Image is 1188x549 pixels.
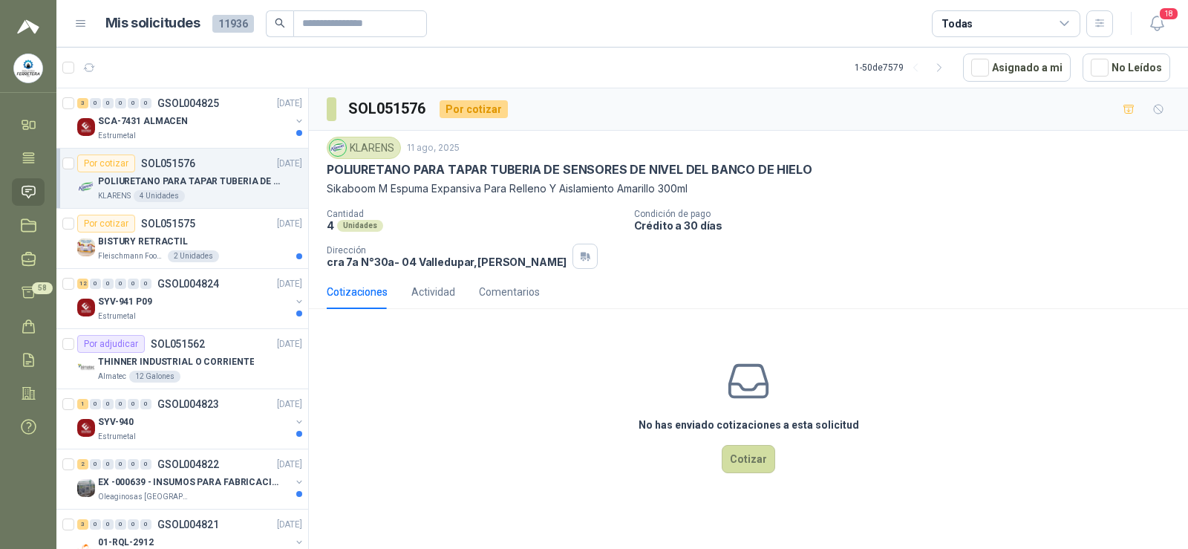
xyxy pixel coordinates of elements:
[90,459,101,470] div: 0
[327,219,334,232] p: 4
[407,141,460,155] p: 11 ago, 2025
[277,518,302,532] p: [DATE]
[277,337,302,351] p: [DATE]
[639,417,859,433] h3: No has enviado cotizaciones a esta solicitud
[98,355,254,369] p: THINNER INDUSTRIAL O CORRIENTE
[102,279,114,289] div: 0
[98,190,131,202] p: KLARENS
[77,459,88,470] div: 2
[411,284,455,300] div: Actividad
[140,519,151,530] div: 0
[1158,7,1179,21] span: 18
[327,256,567,268] p: cra 7a N°30a- 04 Valledupar , [PERSON_NAME]
[77,215,135,233] div: Por cotizar
[128,459,139,470] div: 0
[941,16,973,32] div: Todas
[275,18,285,28] span: search
[157,399,219,409] p: GSOL004823
[56,149,308,209] a: Por cotizarSOL051576[DATE] Company LogoPOLIURETANO PARA TAPAR TUBERIA DE SENSORES DE NIVEL DEL BA...
[157,459,219,470] p: GSOL004822
[722,445,775,473] button: Cotizar
[140,279,151,289] div: 0
[17,18,39,36] img: Logo peakr
[855,56,951,79] div: 1 - 50 de 7579
[115,519,126,530] div: 0
[105,13,200,34] h1: Mis solicitudes
[98,250,165,262] p: Fleischmann Foods S.A.
[128,519,139,530] div: 0
[98,371,126,383] p: Almatec
[90,519,101,530] div: 0
[115,279,126,289] div: 0
[102,399,114,409] div: 0
[330,140,346,156] img: Company Logo
[77,419,95,437] img: Company Logo
[77,238,95,256] img: Company Logo
[277,277,302,291] p: [DATE]
[157,519,219,530] p: GSOL004821
[140,98,151,108] div: 0
[77,118,95,136] img: Company Logo
[77,279,88,289] div: 12
[90,279,101,289] div: 0
[327,245,567,256] p: Dirección
[98,491,192,503] p: Oleaginosas [GEOGRAPHIC_DATA][PERSON_NAME]
[327,181,1170,197] p: Sikaboom M Espuma Expansiva Para Relleno Y Aislamiento Amarillo 300ml
[56,329,308,389] a: Por adjudicarSOL051562[DATE] Company LogoTHINNER INDUSTRIAL O CORRIENTEAlmatec12 Galones
[1143,10,1170,37] button: 18
[115,98,126,108] div: 0
[98,235,188,249] p: BISTURY RETRACTIL
[479,284,540,300] div: Comentarios
[634,209,1182,219] p: Condición de pago
[115,459,126,470] div: 0
[128,98,139,108] div: 0
[77,335,145,353] div: Por adjudicar
[12,279,45,306] a: 58
[440,100,508,118] div: Por cotizar
[98,130,136,142] p: Estrumetal
[77,98,88,108] div: 3
[348,97,428,120] h3: SOL051576
[157,279,219,289] p: GSOL004824
[77,178,95,196] img: Company Logo
[141,158,195,169] p: SOL051576
[77,455,305,503] a: 2 0 0 0 0 0 GSOL004822[DATE] Company LogoEX -000639 - INSUMOS PARA FABRICACION DE MALLA TAMOleagi...
[963,53,1071,82] button: Asignado a mi
[327,209,622,219] p: Cantidad
[77,479,95,497] img: Company Logo
[337,220,383,232] div: Unidades
[1083,53,1170,82] button: No Leídos
[98,175,283,189] p: POLIURETANO PARA TAPAR TUBERIA DE SENSORES DE NIVEL DEL BANCO DE HIELO
[77,519,88,530] div: 3
[98,431,136,443] p: Estrumetal
[327,162,812,178] p: POLIURETANO PARA TAPAR TUBERIA DE SENSORES DE NIVEL DEL BANCO DE HIELO
[77,399,88,409] div: 1
[77,359,95,377] img: Company Logo
[277,458,302,472] p: [DATE]
[98,311,136,322] p: Estrumetal
[98,114,188,129] p: SCA-7431 ALMACEN
[168,250,219,262] div: 2 Unidades
[98,475,283,490] p: EX -000639 - INSUMOS PARA FABRICACION DE MALLA TAM
[102,98,114,108] div: 0
[90,399,101,409] div: 0
[77,155,135,172] div: Por cotizar
[77,299,95,316] img: Company Logo
[77,94,305,142] a: 3 0 0 0 0 0 GSOL004825[DATE] Company LogoSCA-7431 ALMACENEstrumetal
[140,459,151,470] div: 0
[634,219,1182,232] p: Crédito a 30 días
[277,97,302,111] p: [DATE]
[14,54,42,82] img: Company Logo
[98,415,134,429] p: SYV-940
[98,295,152,309] p: SYV-941 P09
[134,190,185,202] div: 4 Unidades
[151,339,205,349] p: SOL051562
[157,98,219,108] p: GSOL004825
[90,98,101,108] div: 0
[277,157,302,171] p: [DATE]
[140,399,151,409] div: 0
[102,459,114,470] div: 0
[77,395,305,443] a: 1 0 0 0 0 0 GSOL004823[DATE] Company LogoSYV-940Estrumetal
[327,137,401,159] div: KLARENS
[77,275,305,322] a: 12 0 0 0 0 0 GSOL004824[DATE] Company LogoSYV-941 P09Estrumetal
